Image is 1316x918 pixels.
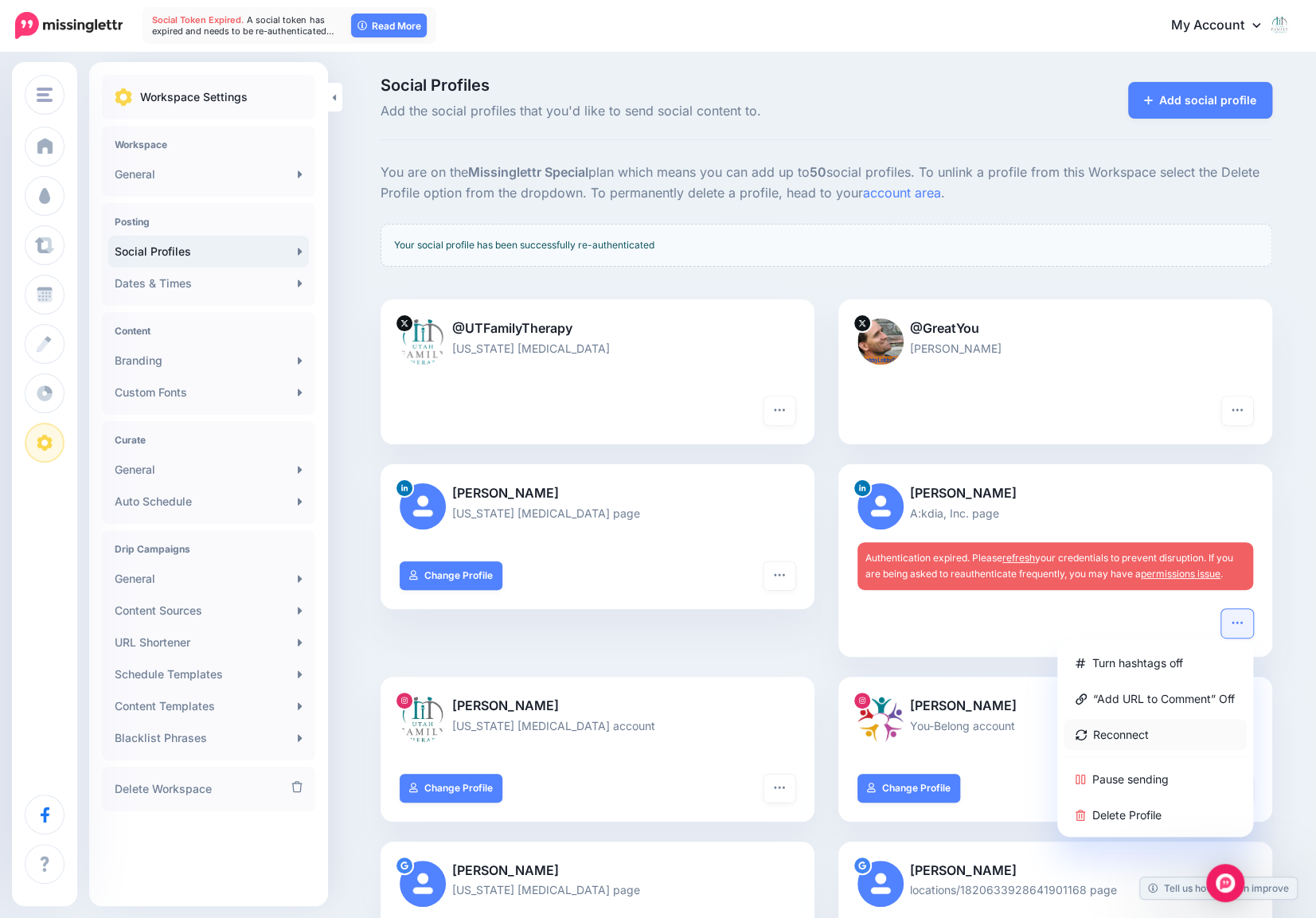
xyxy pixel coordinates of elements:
[1064,647,1247,678] a: Turn hashtags off
[108,773,309,805] a: Delete Workspace
[857,861,1253,881] p: [PERSON_NAME]
[15,12,123,39] img: Missinglettr
[1064,764,1247,795] a: Pause sending
[108,690,309,722] a: Content Templates
[857,318,904,365] img: fVZie691-86167.png
[1140,877,1297,899] a: Tell us how we can improve
[400,318,795,339] p: @UTFamilyTherapy
[400,561,502,590] a: Change Profile
[108,345,309,377] a: Branding
[1155,6,1292,45] a: My Account
[1064,719,1247,750] a: Reconnect
[381,224,1272,267] div: Your social profile has been successfully re-authenticated
[115,543,303,555] h4: Drip Campaigns
[108,236,309,268] a: Social Profiles
[857,339,1253,357] p: [PERSON_NAME]
[857,483,904,529] img: user_default_image.png
[381,162,1272,204] p: You are on the plan which means you can add up to social profiles. To unlink a profile from this ...
[400,339,795,357] p: [US_STATE] [MEDICAL_DATA]
[108,268,309,299] a: Dates & Times
[857,696,1253,717] p: [PERSON_NAME]
[108,658,309,690] a: Schedule Templates
[381,77,967,93] span: Social Profiles
[400,861,446,907] img: user_default_image.png
[857,483,1253,504] p: [PERSON_NAME]
[865,552,1233,580] span: Authentication expired. Please your credentials to prevent disruption. If you are being asked to ...
[108,722,309,754] a: Blacklist Phrases
[400,696,446,742] img: 30603833_1937623223126810_8781860703179898880_n-bsa135489.jpg
[400,696,795,717] p: [PERSON_NAME]
[108,158,309,190] a: General
[108,563,309,595] a: General
[857,774,960,803] a: Change Profile
[857,318,1253,339] p: @GreatYou
[400,861,795,881] p: [PERSON_NAME]
[1206,864,1244,902] div: Open Intercom Messenger
[1128,82,1272,119] a: Add social profile
[115,325,303,337] h4: Content
[857,717,1253,735] p: You-Belong account
[1064,683,1247,714] a: “Add URL to Comment” Off
[108,486,309,518] a: Auto Schedule
[152,14,244,25] span: Social Token Expired.
[140,88,248,107] p: Workspace Settings
[1002,552,1035,564] a: refresh
[400,504,795,522] p: [US_STATE] [MEDICAL_DATA] page
[857,861,904,907] img: user_default_image.png
[115,139,303,150] h4: Workspace
[863,185,941,201] a: account area
[810,164,826,180] b: 50
[857,881,1253,899] p: locations/1820633928641901168 page
[400,881,795,899] p: [US_STATE] [MEDICAL_DATA] page
[857,504,1253,522] p: A:kdia, Inc. page
[108,627,309,658] a: URL Shortener
[857,696,904,742] img: 377795449_833478124884396_916142562970522391_n-bsa150499.jpg
[152,14,334,37] span: A social token has expired and needs to be re-authenticated…
[400,483,446,529] img: user_default_image.png
[1141,568,1220,580] a: permissions issue
[351,14,427,37] a: Read More
[400,774,502,803] a: Change Profile
[1064,799,1247,830] a: Delete Profile
[115,434,303,446] h4: Curate
[400,318,446,365] img: 5vUJhzGR-78216.jpg
[108,454,309,486] a: General
[381,101,967,122] span: Add the social profiles that you'd like to send social content to.
[37,88,53,102] img: menu.png
[108,377,309,408] a: Custom Fonts
[115,216,303,228] h4: Posting
[400,483,795,504] p: [PERSON_NAME]
[468,164,588,180] b: Missinglettr Special
[115,88,132,106] img: settings.png
[108,595,309,627] a: Content Sources
[400,717,795,735] p: [US_STATE] [MEDICAL_DATA] account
